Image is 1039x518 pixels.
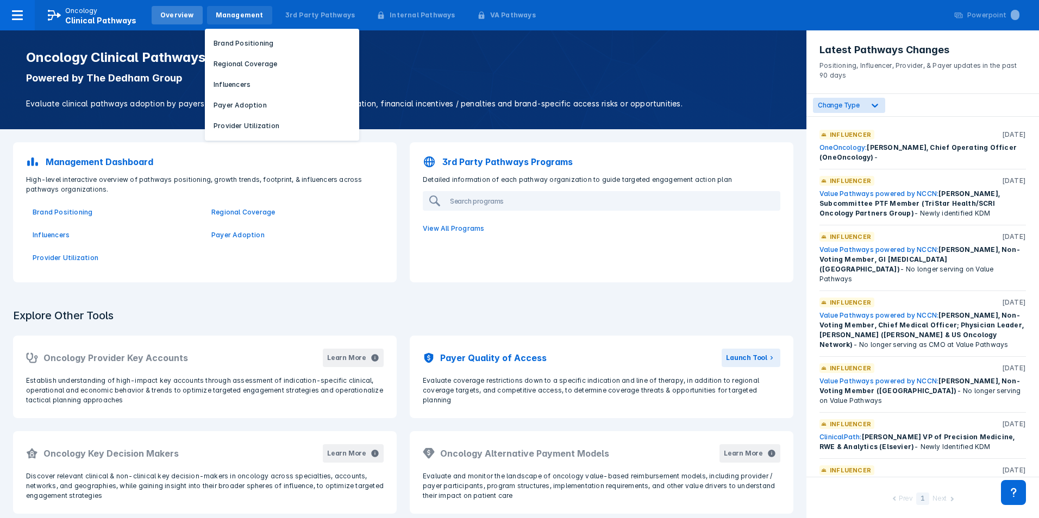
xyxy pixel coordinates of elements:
[211,230,377,240] a: Payer Adoption
[33,207,198,217] a: Brand Positioning
[830,419,871,429] p: Influencer
[1001,480,1026,505] div: Contact Support
[830,363,871,373] p: Influencer
[33,230,198,240] a: Influencers
[819,311,938,319] a: Value Pathways powered by NCCN:
[416,149,787,175] a: 3rd Party Pathways Programs
[20,175,390,194] p: High-level interactive overview of pathways positioning, growth trends, footprint, & influencers ...
[819,189,1026,218] div: - Newly identified KDM
[43,351,188,364] h2: Oncology Provider Key Accounts
[214,100,267,110] p: Payer Adoption
[423,471,780,501] p: Evaluate and monitor the landscape of oncology value-based reimbursement models, including provid...
[819,245,938,254] a: Value Pathways powered by NCCN:
[719,444,780,463] button: Learn More
[43,447,179,460] h2: Oncology Key Decision Makers
[967,10,1019,20] div: Powerpoint
[327,353,366,363] div: Learn More
[440,447,609,460] h2: Oncology Alternative Payment Models
[33,253,198,263] a: Provider Utilization
[160,10,194,20] div: Overview
[819,143,1017,161] span: [PERSON_NAME], Chief Operating Officer (OneOncology)
[819,189,1000,217] span: [PERSON_NAME], Subcommittee PTF Member (TriStar Health/SCRI Oncology Partners Group)
[1002,465,1026,475] p: [DATE]
[819,311,1026,350] div: - No longer serving as CMO at Value Pathways
[830,298,871,307] p: Influencer
[916,492,929,505] div: 1
[205,97,359,113] button: Payer Adoption
[416,217,787,240] a: View All Programs
[899,494,913,505] div: Prev
[819,143,867,151] a: OneOncology:
[46,155,153,168] p: Management Dashboard
[205,118,359,134] button: Provider Utilization
[26,50,780,65] h1: Oncology Clinical Pathways Tool
[440,351,547,364] h2: Payer Quality of Access
[830,176,871,186] p: Influencer
[214,80,251,90] p: Influencers
[819,245,1026,284] div: - No longer serving on Value Pathways
[205,56,359,72] button: Regional Coverage
[819,432,1026,452] div: - Newly Identified KDM
[819,43,1026,56] h3: Latest Pathways Changes
[26,376,384,405] p: Establish understanding of high-impact key accounts through assessment of indication-specific cli...
[423,376,780,405] p: Evaluate coverage restrictions down to a specific indication and line of therapy, in addition to ...
[205,77,359,93] button: Influencers
[211,207,377,217] a: Regional Coverage
[932,494,947,505] div: Next
[327,448,366,458] div: Learn More
[819,56,1026,80] p: Positioning, Influencer, Provider, & Payer updates in the past 90 days
[1002,176,1026,186] p: [DATE]
[446,192,772,210] input: Search programs
[819,433,1015,451] span: [PERSON_NAME] VP of Precision Medicine, RWE & Analytics (Elsevier)
[216,10,264,20] div: Management
[416,175,787,185] p: Detailed information of each pathway organization to guide targeted engagement action plan
[1002,419,1026,429] p: [DATE]
[1002,363,1026,373] p: [DATE]
[819,376,1026,406] div: - No longer serving on Value Pathways
[830,465,871,475] p: Influencer
[490,10,536,20] div: VA Pathways
[285,10,355,20] div: 3rd Party Pathways
[1002,130,1026,140] p: [DATE]
[207,6,272,24] a: Management
[214,59,277,69] p: Regional Coverage
[390,10,455,20] div: Internal Pathways
[26,471,384,501] p: Discover relevant clinical & non-clinical key decision-makers in oncology across specialties, acc...
[819,433,862,441] a: ClinicalPath:
[819,245,1021,273] span: [PERSON_NAME], Non-Voting Member, GI [MEDICAL_DATA] ([GEOGRAPHIC_DATA])
[65,6,98,16] p: Oncology
[152,6,203,24] a: Overview
[323,444,384,463] button: Learn More
[442,155,573,168] p: 3rd Party Pathways Programs
[830,130,871,140] p: Influencer
[323,349,384,367] button: Learn More
[724,448,763,458] div: Learn More
[214,39,273,48] p: Brand Positioning
[1002,232,1026,242] p: [DATE]
[65,16,136,25] span: Clinical Pathways
[819,189,938,198] a: Value Pathways powered by NCCN:
[214,121,279,131] p: Provider Utilization
[722,349,780,367] button: Launch Tool
[20,149,390,175] a: Management Dashboard
[819,377,938,385] a: Value Pathways powered by NCCN:
[818,101,860,109] span: Change Type
[205,35,359,52] button: Brand Positioning
[277,6,364,24] a: 3rd Party Pathways
[830,232,871,242] p: Influencer
[1002,298,1026,307] p: [DATE]
[26,72,780,85] p: Powered by The Dedham Group
[726,353,767,363] div: Launch Tool
[26,98,780,110] p: Evaluate clinical pathways adoption by payers and providers, implementation sophistication, finan...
